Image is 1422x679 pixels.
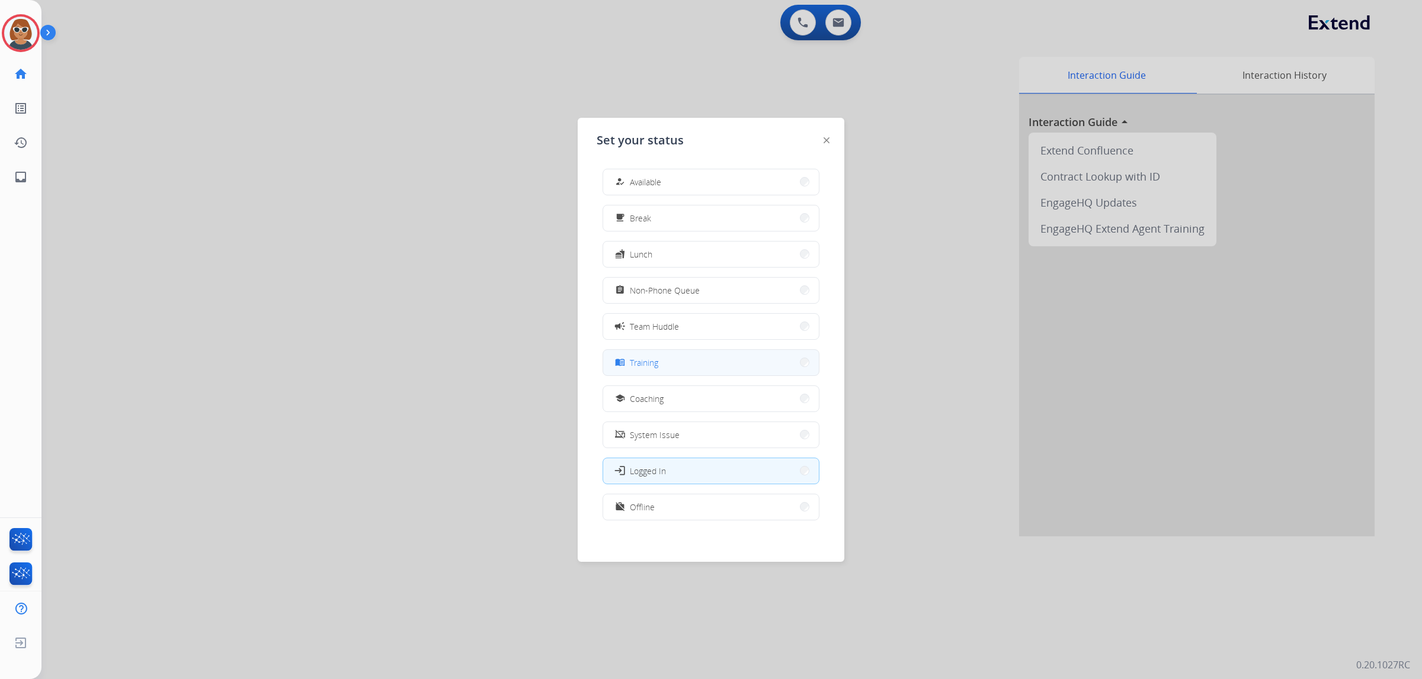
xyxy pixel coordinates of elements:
[615,358,625,368] mat-icon: menu_book
[630,284,700,297] span: Non-Phone Queue
[14,101,28,115] mat-icon: list_alt
[615,285,625,295] mat-icon: assignment
[630,392,664,405] span: Coaching
[4,17,37,50] img: avatar
[630,429,680,441] span: System Issue
[603,458,819,484] button: Logged In
[630,248,652,260] span: Lunch
[630,465,666,477] span: Logged In
[603,314,819,339] button: Team Huddle
[615,213,625,223] mat-icon: free_breakfast
[603,494,819,520] button: Offline
[630,356,658,369] span: Training
[603,422,819,448] button: System Issue
[615,249,625,259] mat-icon: fastfood
[14,136,28,150] mat-icon: history
[615,394,625,404] mat-icon: school
[603,242,819,267] button: Lunch
[615,430,625,440] mat-icon: phonelink_off
[1356,658,1410,672] p: 0.20.1027RC
[603,169,819,195] button: Available
[615,177,625,187] mat-icon: how_to_reg
[14,170,28,184] mat-icon: inbox
[614,465,626,477] mat-icon: login
[603,205,819,231] button: Break
[603,350,819,375] button: Training
[630,212,651,224] span: Break
[614,320,626,332] mat-icon: campaign
[630,320,679,333] span: Team Huddle
[615,502,625,512] mat-icon: work_off
[603,386,819,411] button: Coaching
[824,137,829,143] img: close-button
[597,132,684,149] span: Set your status
[630,176,661,188] span: Available
[630,501,655,513] span: Offline
[603,278,819,303] button: Non-Phone Queue
[14,67,28,81] mat-icon: home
